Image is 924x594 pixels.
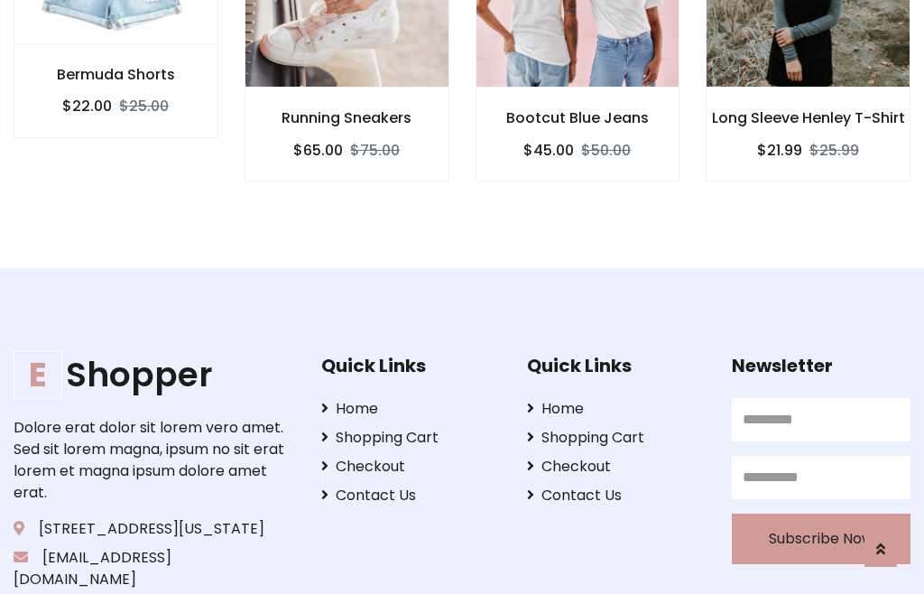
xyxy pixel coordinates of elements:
[757,142,802,159] h6: $21.99
[14,66,217,83] h6: Bermuda Shorts
[14,547,293,590] p: [EMAIL_ADDRESS][DOMAIN_NAME]
[321,456,500,478] a: Checkout
[14,518,293,540] p: [STREET_ADDRESS][US_STATE]
[321,355,500,376] h5: Quick Links
[350,140,400,161] del: $75.00
[321,427,500,449] a: Shopping Cart
[14,355,293,395] h1: Shopper
[14,355,293,395] a: EShopper
[321,398,500,420] a: Home
[62,97,112,115] h6: $22.00
[321,485,500,506] a: Contact Us
[581,140,631,161] del: $50.00
[14,417,293,504] p: Dolore erat dolor sit lorem vero amet. Sed sit lorem magna, ipsum no sit erat lorem et magna ipsu...
[527,355,706,376] h5: Quick Links
[527,485,706,506] a: Contact Us
[245,109,448,126] h6: Running Sneakers
[707,109,910,126] h6: Long Sleeve Henley T-Shirt
[523,142,574,159] h6: $45.00
[119,96,169,116] del: $25.00
[732,355,910,376] h5: Newsletter
[476,109,679,126] h6: Bootcut Blue Jeans
[809,140,859,161] del: $25.99
[732,514,910,564] button: Subscribe Now
[527,427,706,449] a: Shopping Cart
[527,456,706,478] a: Checkout
[14,350,62,399] span: E
[527,398,706,420] a: Home
[293,142,343,159] h6: $65.00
